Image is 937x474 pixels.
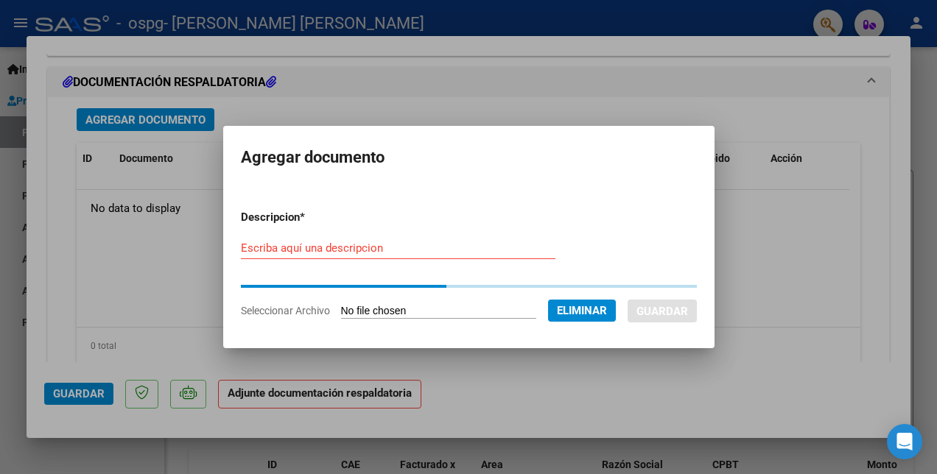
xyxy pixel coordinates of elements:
h2: Agregar documento [241,144,697,171]
span: Guardar [636,305,688,318]
button: Eliminar [548,300,616,322]
div: Open Intercom Messenger [887,424,922,459]
button: Guardar [628,300,697,322]
span: Seleccionar Archivo [241,305,330,316]
span: Eliminar [557,304,607,317]
p: Descripcion [241,209,378,226]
